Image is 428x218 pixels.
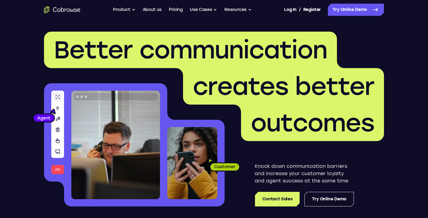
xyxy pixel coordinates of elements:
a: Register [303,4,321,16]
a: Contact Sales [255,192,300,206]
span: outcomes [251,108,374,137]
button: Use Cases [190,4,217,16]
a: Go to the home page [44,6,80,13]
a: About us [143,4,161,16]
button: Resources [224,4,252,16]
a: Try Online Demo [328,4,384,16]
a: Try Online Demo [304,192,354,206]
img: A customer holding their phone [167,127,217,199]
span: creates better [193,72,374,101]
a: Log In [284,4,296,16]
p: Knock down communication barriers and increase your customer loyalty and agent success at the sam... [255,163,354,185]
span: Better communication [54,35,327,64]
img: A customer support agent talking on the phone [71,91,160,199]
span: / [299,6,301,13]
button: Product [113,4,135,16]
a: Pricing [169,4,183,16]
